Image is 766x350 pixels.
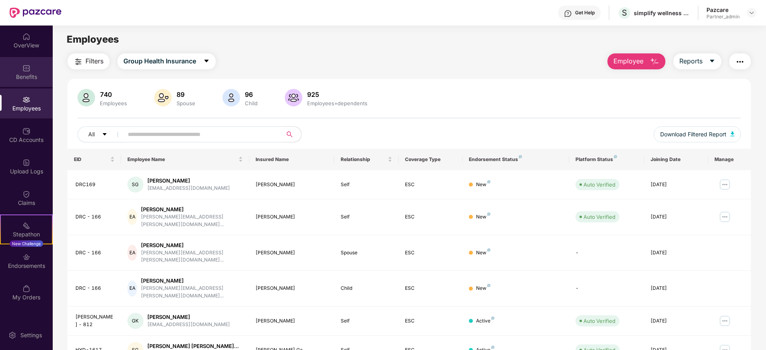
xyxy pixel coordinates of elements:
div: EA [127,245,137,261]
img: svg+xml;base64,PHN2ZyB4bWxucz0iaHR0cDovL3d3dy53My5vcmcvMjAwMC9zdmciIHdpZHRoPSI4IiBoZWlnaHQ9IjgiIH... [487,284,490,287]
div: Child [341,285,392,292]
div: 96 [243,90,259,98]
div: Auto Verified [583,213,615,221]
div: [PERSON_NAME][EMAIL_ADDRESS][PERSON_NAME][DOMAIN_NAME]... [141,285,242,300]
img: svg+xml;base64,PHN2ZyBpZD0iRHJvcGRvd24tMzJ4MzIiIHhtbG5zPSJodHRwOi8vd3d3LnczLm9yZy8yMDAwL3N2ZyIgd2... [748,10,755,16]
div: Platform Status [575,156,637,163]
div: DRC169 [75,181,115,189]
span: caret-down [102,132,107,138]
div: DRC - 166 [75,249,115,257]
div: Active [476,317,494,325]
img: New Pazcare Logo [10,8,62,18]
th: Manage [708,149,751,170]
div: [PERSON_NAME] [141,242,242,249]
div: ESC [405,285,456,292]
div: [DATE] [651,181,702,189]
div: New [476,285,490,292]
div: Stepathon [1,230,52,238]
div: 925 [306,90,369,98]
th: Coverage Type [399,149,462,170]
img: svg+xml;base64,PHN2ZyBpZD0iQ0RfQWNjb3VudHMiIGRhdGEtbmFtZT0iQ0QgQWNjb3VudHMiIHhtbG5zPSJodHRwOi8vd3... [22,127,30,135]
div: [EMAIL_ADDRESS][DOMAIN_NAME] [147,321,230,328]
span: Reports [679,56,702,66]
div: EA [127,209,137,225]
div: simplify wellness india private limited [634,9,690,17]
div: Settings [18,331,44,339]
div: Employees [98,100,129,106]
img: svg+xml;base64,PHN2ZyBpZD0iU2V0dGluZy0yMHgyMCIgeG1sbnM9Imh0dHA6Ly93d3cudzMub3JnLzIwMDAvc3ZnIiB3aW... [8,331,16,339]
img: svg+xml;base64,PHN2ZyB4bWxucz0iaHR0cDovL3d3dy53My5vcmcvMjAwMC9zdmciIHhtbG5zOnhsaW5rPSJodHRwOi8vd3... [730,132,734,136]
div: [PERSON_NAME] [256,181,328,189]
img: svg+xml;base64,PHN2ZyB4bWxucz0iaHR0cDovL3d3dy53My5vcmcvMjAwMC9zdmciIHhtbG5zOnhsaW5rPSJodHRwOi8vd3... [154,89,172,106]
img: svg+xml;base64,PHN2ZyB4bWxucz0iaHR0cDovL3d3dy53My5vcmcvMjAwMC9zdmciIHdpZHRoPSI4IiBoZWlnaHQ9IjgiIH... [491,346,494,349]
span: EID [74,156,109,163]
div: ESC [405,249,456,257]
div: Child [243,100,259,106]
div: [PERSON_NAME] [PERSON_NAME]... [147,342,239,350]
div: ESC [405,181,456,189]
th: Joining Date [644,149,708,170]
img: svg+xml;base64,PHN2ZyBpZD0iSGVscC0zMngzMiIgeG1sbnM9Imh0dHA6Ly93d3cudzMub3JnLzIwMDAvc3ZnIiB3aWR0aD... [564,10,572,18]
button: search [282,126,302,142]
span: caret-down [203,58,210,65]
div: DRC - 166 [75,213,115,221]
span: Filters [85,56,103,66]
button: Download Filtered Report [654,126,741,142]
img: svg+xml;base64,PHN2ZyB4bWxucz0iaHR0cDovL3d3dy53My5vcmcvMjAwMC9zdmciIHdpZHRoPSI4IiBoZWlnaHQ9IjgiIH... [487,248,490,252]
img: svg+xml;base64,PHN2ZyB4bWxucz0iaHR0cDovL3d3dy53My5vcmcvMjAwMC9zdmciIHhtbG5zOnhsaW5rPSJodHRwOi8vd3... [650,57,659,67]
span: Group Health Insurance [123,56,196,66]
span: Employee Name [127,156,237,163]
img: svg+xml;base64,PHN2ZyBpZD0iTXlfT3JkZXJzIiBkYXRhLW5hbWU9Ik15IE9yZGVycyIgeG1sbnM9Imh0dHA6Ly93d3cudz... [22,285,30,293]
span: caret-down [709,58,715,65]
img: svg+xml;base64,PHN2ZyBpZD0iVXBsb2FkX0xvZ3MiIGRhdGEtbmFtZT0iVXBsb2FkIExvZ3MiIHhtbG5zPSJodHRwOi8vd3... [22,159,30,167]
img: svg+xml;base64,PHN2ZyB4bWxucz0iaHR0cDovL3d3dy53My5vcmcvMjAwMC9zdmciIHdpZHRoPSI4IiBoZWlnaHQ9IjgiIH... [487,212,490,216]
div: Self [341,213,392,221]
div: New [476,181,490,189]
div: 89 [175,90,197,98]
img: svg+xml;base64,PHN2ZyB4bWxucz0iaHR0cDovL3d3dy53My5vcmcvMjAwMC9zdmciIHdpZHRoPSIyMSIgaGVpZ2h0PSIyMC... [22,222,30,230]
img: manageButton [718,210,731,223]
div: ESC [405,317,456,325]
div: SG [127,177,143,193]
div: [DATE] [651,249,702,257]
img: svg+xml;base64,PHN2ZyB4bWxucz0iaHR0cDovL3d3dy53My5vcmcvMjAwMC9zdmciIHhtbG5zOnhsaW5rPSJodHRwOi8vd3... [222,89,240,106]
div: [PERSON_NAME] [147,313,230,321]
div: [PERSON_NAME] [141,277,242,285]
div: [DATE] [651,317,702,325]
div: [PERSON_NAME][EMAIL_ADDRESS][PERSON_NAME][DOMAIN_NAME]... [141,213,242,228]
div: [PERSON_NAME] - 812 [75,313,115,328]
div: Auto Verified [583,181,615,189]
th: Relationship [334,149,398,170]
img: svg+xml;base64,PHN2ZyB4bWxucz0iaHR0cDovL3d3dy53My5vcmcvMjAwMC9zdmciIHdpZHRoPSI4IiBoZWlnaHQ9IjgiIH... [614,155,617,158]
button: Reportscaret-down [673,53,721,69]
div: [PERSON_NAME][EMAIL_ADDRESS][PERSON_NAME][DOMAIN_NAME]... [141,249,242,264]
div: Spouse [175,100,197,106]
div: Self [341,181,392,189]
img: svg+xml;base64,PHN2ZyBpZD0iQmVuZWZpdHMiIHhtbG5zPSJodHRwOi8vd3d3LnczLm9yZy8yMDAwL3N2ZyIgd2lkdGg9Ij... [22,64,30,72]
div: Get Help [575,10,595,16]
span: Relationship [341,156,386,163]
div: [PERSON_NAME] [147,177,230,185]
div: 740 [98,90,129,98]
div: New [476,213,490,221]
img: svg+xml;base64,PHN2ZyBpZD0iRW1wbG95ZWVzIiB4bWxucz0iaHR0cDovL3d3dy53My5vcmcvMjAwMC9zdmciIHdpZHRoPS... [22,96,30,104]
span: S [622,8,627,18]
img: svg+xml;base64,PHN2ZyBpZD0iQ2xhaW0iIHhtbG5zPSJodHRwOi8vd3d3LnczLm9yZy8yMDAwL3N2ZyIgd2lkdGg9IjIwIi... [22,190,30,198]
button: Allcaret-down [77,126,126,142]
td: - [569,235,644,271]
div: Partner_admin [706,14,740,20]
div: ESC [405,213,456,221]
div: DRC - 166 [75,285,115,292]
div: [PERSON_NAME] [256,285,328,292]
div: Employees+dependents [306,100,369,106]
td: - [569,271,644,307]
img: svg+xml;base64,PHN2ZyB4bWxucz0iaHR0cDovL3d3dy53My5vcmcvMjAwMC9zdmciIHdpZHRoPSI4IiBoZWlnaHQ9IjgiIH... [487,180,490,183]
div: Spouse [341,249,392,257]
div: [PERSON_NAME] [256,317,328,325]
div: EA [127,281,137,297]
div: [PERSON_NAME] [141,206,242,213]
img: svg+xml;base64,PHN2ZyB4bWxucz0iaHR0cDovL3d3dy53My5vcmcvMjAwMC9zdmciIHdpZHRoPSIyNCIgaGVpZ2h0PSIyNC... [73,57,83,67]
img: svg+xml;base64,PHN2ZyB4bWxucz0iaHR0cDovL3d3dy53My5vcmcvMjAwMC9zdmciIHdpZHRoPSI4IiBoZWlnaHQ9IjgiIH... [491,317,494,320]
div: GK [127,313,143,329]
img: manageButton [718,178,731,191]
